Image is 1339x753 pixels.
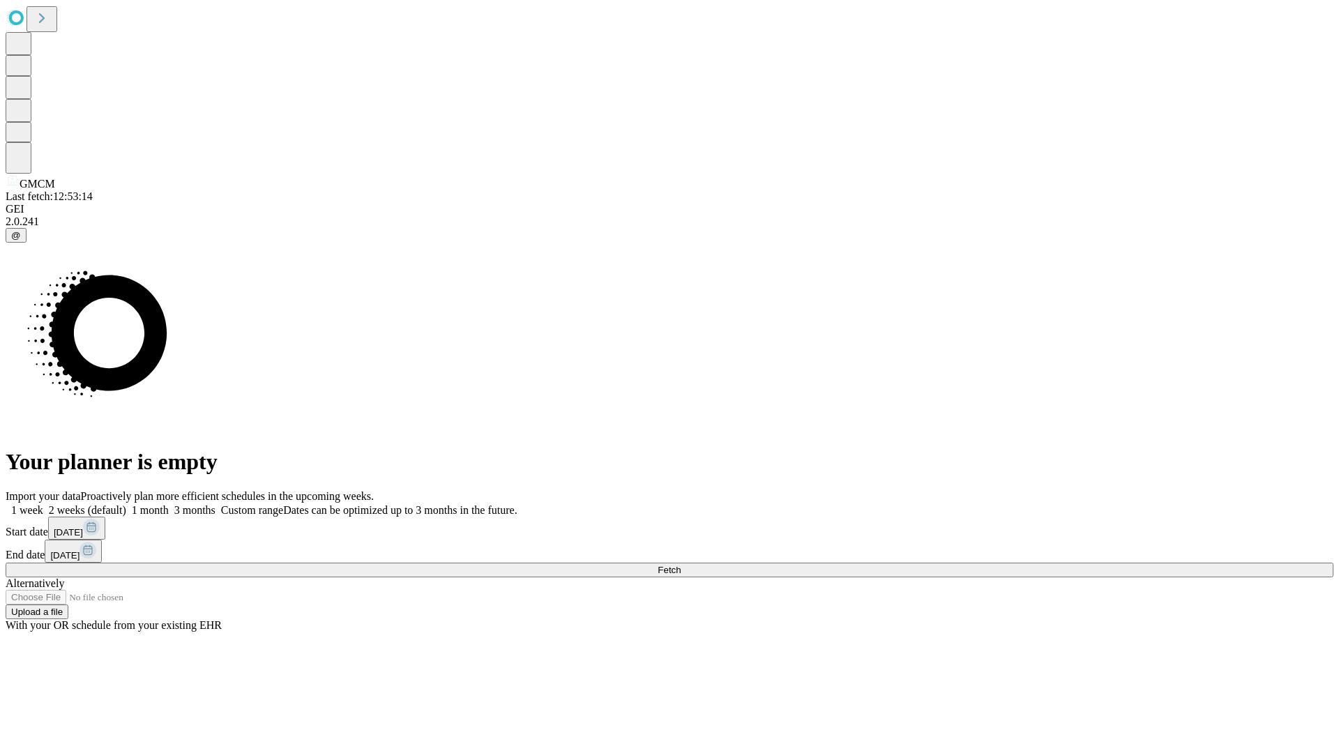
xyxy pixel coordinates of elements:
[6,619,222,631] span: With your OR schedule from your existing EHR
[50,550,80,561] span: [DATE]
[6,449,1333,475] h1: Your planner is empty
[20,178,55,190] span: GMCM
[6,540,1333,563] div: End date
[6,190,93,202] span: Last fetch: 12:53:14
[132,504,169,516] span: 1 month
[6,203,1333,215] div: GEI
[45,540,102,563] button: [DATE]
[54,527,83,538] span: [DATE]
[6,577,64,589] span: Alternatively
[6,215,1333,228] div: 2.0.241
[81,490,374,502] span: Proactively plan more efficient schedules in the upcoming weeks.
[11,230,21,241] span: @
[283,504,517,516] span: Dates can be optimized up to 3 months in the future.
[6,228,27,243] button: @
[6,490,81,502] span: Import your data
[221,504,283,516] span: Custom range
[658,565,681,575] span: Fetch
[11,504,43,516] span: 1 week
[6,604,68,619] button: Upload a file
[6,563,1333,577] button: Fetch
[48,517,105,540] button: [DATE]
[6,517,1333,540] div: Start date
[174,504,215,516] span: 3 months
[49,504,126,516] span: 2 weeks (default)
